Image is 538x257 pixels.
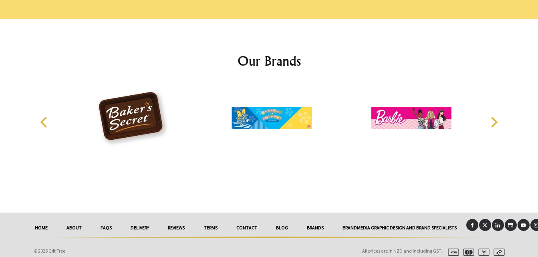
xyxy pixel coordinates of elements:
[460,249,474,256] img: mastercard.svg
[475,249,490,256] img: paypal.svg
[371,88,451,148] img: Barbie
[57,219,91,237] a: About
[297,219,333,237] a: Brands
[362,248,442,254] span: All prices are in NZD and including GST.
[194,219,227,237] a: Terms
[492,219,504,231] a: LinkedIn
[518,219,530,231] a: Youtube
[232,88,312,148] img: Bananas in Pyjamas
[479,219,491,231] a: X (Twitter)
[32,51,506,70] h2: Our Brands
[26,219,57,237] a: HOME
[159,219,194,237] a: reviews
[36,114,54,131] button: Previous
[121,219,159,237] a: delivery
[466,219,478,231] a: Facebook
[490,249,505,256] img: afterpay.svg
[227,219,266,237] a: Contact
[91,219,121,237] a: FAQs
[445,249,459,256] img: visa.svg
[34,248,66,254] span: © 2025 Gift Tree.
[266,219,297,237] a: Blog
[485,114,502,131] button: Next
[92,88,172,148] img: Baker's Secret
[333,219,466,237] a: Brandmedia Graphic Design And Brand Specialists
